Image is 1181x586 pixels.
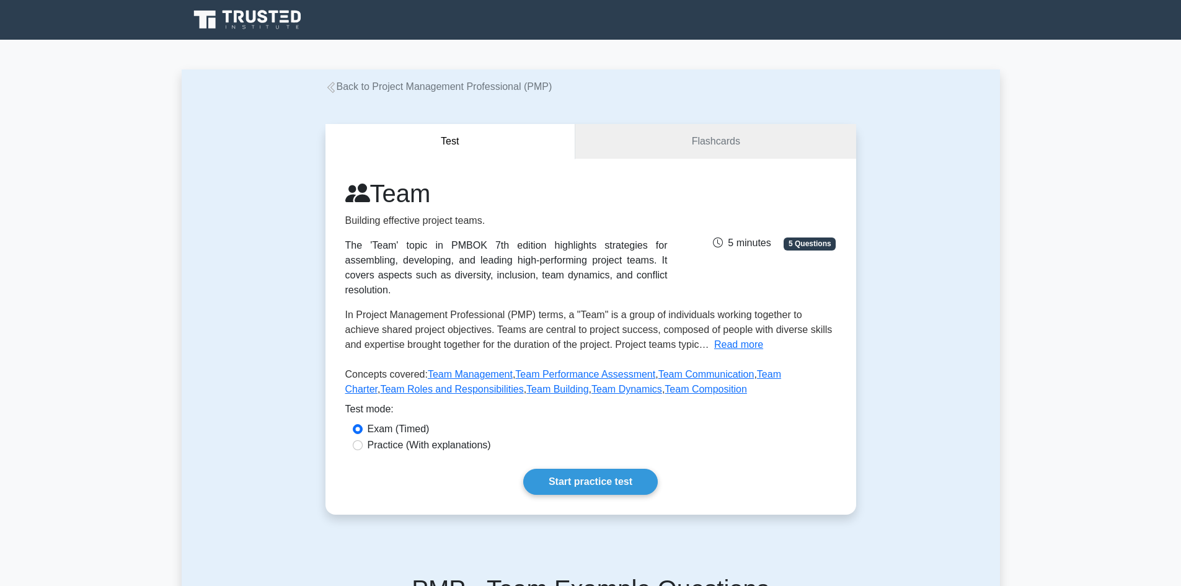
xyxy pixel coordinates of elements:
[591,384,662,394] a: Team Dynamics
[713,238,771,248] span: 5 minutes
[345,367,836,402] p: Concepts covered: , , , , , , ,
[345,309,833,350] span: In Project Management Professional (PMP) terms, a "Team" is a group of individuals working togeth...
[345,213,668,228] p: Building effective project teams.
[345,238,668,298] div: The 'Team' topic in PMBOK 7th edition highlights strategies for assembling, developing, and leadi...
[368,422,430,437] label: Exam (Timed)
[665,384,747,394] a: Team Composition
[368,438,491,453] label: Practice (With explanations)
[523,469,658,495] a: Start practice test
[325,124,576,159] button: Test
[428,369,513,380] a: Team Management
[345,179,668,208] h1: Team
[380,384,523,394] a: Team Roles and Responsibilities
[658,369,754,380] a: Team Communication
[325,81,552,92] a: Back to Project Management Professional (PMP)
[714,337,763,352] button: Read more
[515,369,655,380] a: Team Performance Assessment
[575,124,856,159] a: Flashcards
[526,384,589,394] a: Team Building
[784,238,836,250] span: 5 Questions
[345,402,836,422] div: Test mode:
